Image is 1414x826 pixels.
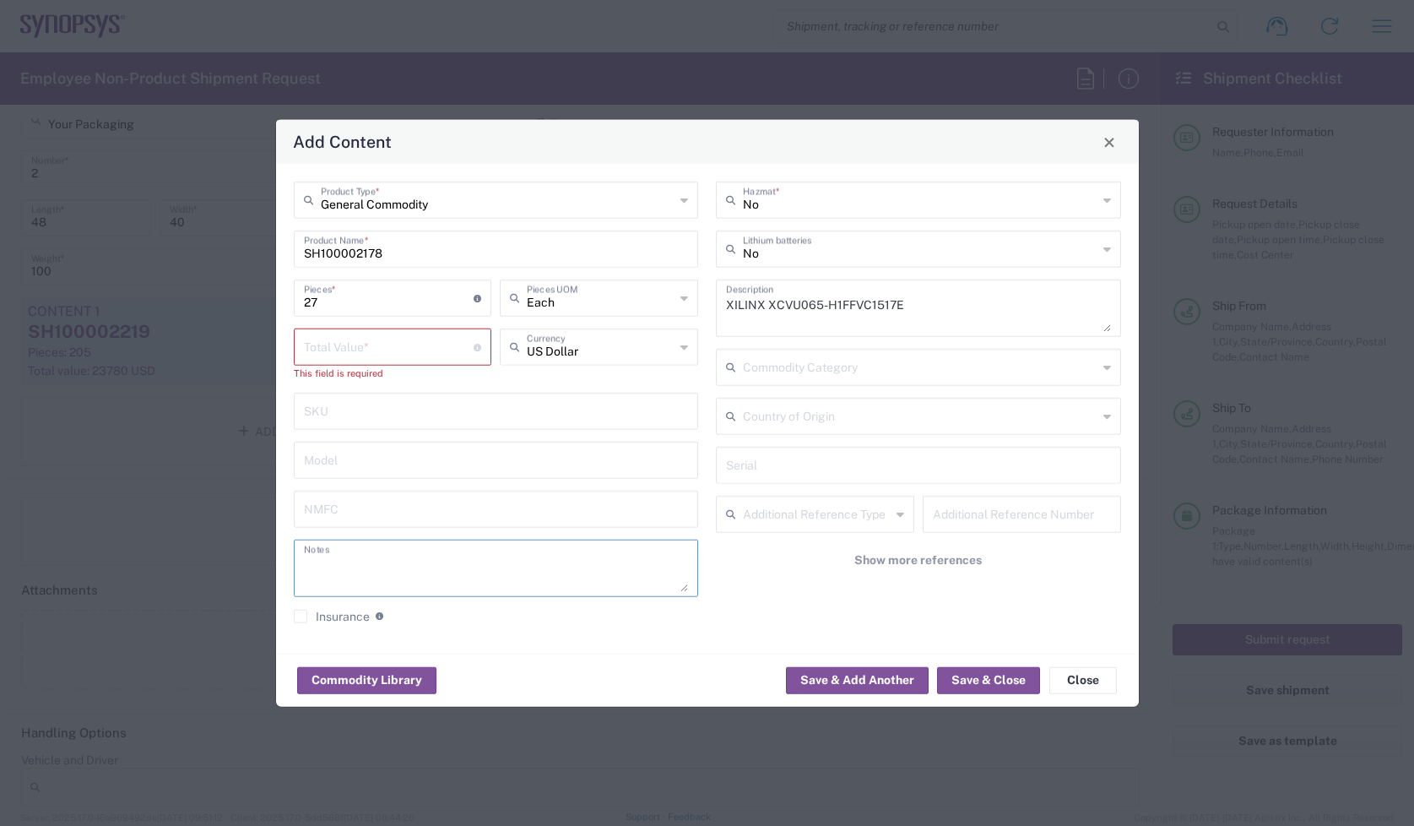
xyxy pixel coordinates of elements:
button: Commodity Library [297,666,436,693]
div: This field is required [294,366,492,381]
button: Save & Add Another [786,666,929,693]
button: Save & Close [937,666,1040,693]
button: Close [1049,666,1117,693]
button: Close [1097,130,1121,154]
span: Show more references [854,552,982,568]
label: Insurance [294,610,370,623]
h4: Add Content [293,129,392,154]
